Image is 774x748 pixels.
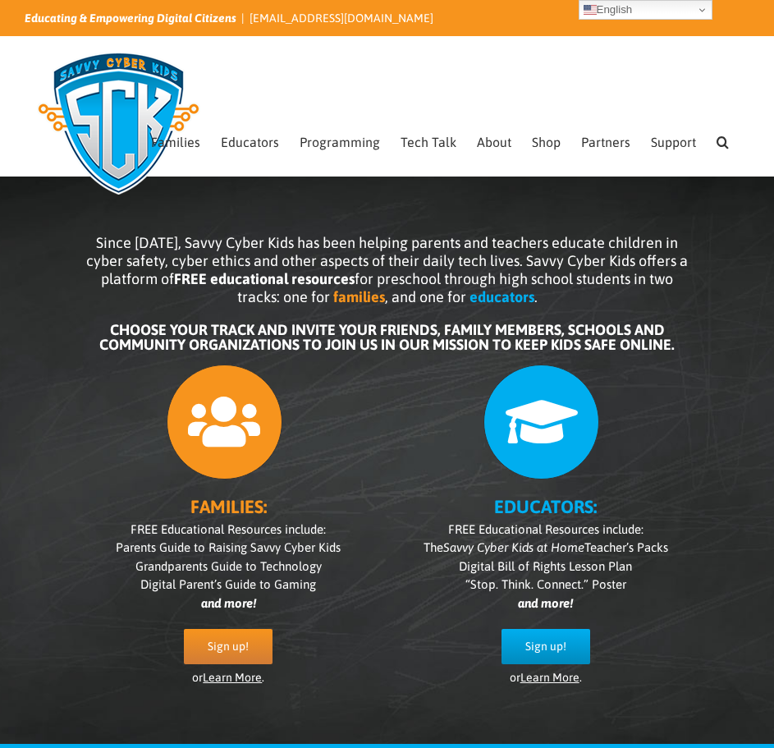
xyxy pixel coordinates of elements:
img: en [584,3,597,16]
span: Shop [532,135,561,149]
i: and more! [201,596,256,610]
span: FREE Educational Resources include: [448,522,643,536]
span: The Teacher’s Packs [424,540,668,554]
a: Support [651,103,696,176]
span: About [477,135,511,149]
i: and more! [518,596,573,610]
span: Families [151,135,200,149]
span: . [534,288,538,305]
span: or . [192,671,264,684]
span: Digital Parent’s Guide to Gaming [140,577,316,591]
span: Support [651,135,696,149]
span: Since [DATE], Savvy Cyber Kids has been helping parents and teachers educate children in cyber sa... [86,234,688,305]
a: About [477,103,511,176]
span: Tech Talk [401,135,456,149]
span: FREE Educational Resources include: [131,522,326,536]
span: Educators [221,135,279,149]
b: educators [469,288,534,305]
nav: Main Menu [151,103,749,176]
span: Partners [581,135,630,149]
a: Programming [300,103,380,176]
a: Families [151,103,200,176]
a: Partners [581,103,630,176]
b: FAMILIES: [190,496,267,517]
b: FREE educational resources [174,270,355,287]
span: “Stop. Think. Connect.” Poster [465,577,626,591]
a: Search [717,103,729,176]
span: Programming [300,135,380,149]
span: or . [510,671,582,684]
b: EDUCATORS: [494,496,597,517]
b: CHOOSE YOUR TRACK AND INVITE YOUR FRIENDS, FAMILY MEMBERS, SCHOOLS AND COMMUNITY ORGANIZATIONS TO... [99,321,675,353]
a: Learn More [203,671,262,684]
a: Learn More [520,671,579,684]
span: Digital Bill of Rights Lesson Plan [459,559,632,573]
span: , and one for [385,288,466,305]
span: Grandparents Guide to Technology [135,559,322,573]
b: families [333,288,385,305]
a: Tech Talk [401,103,456,176]
a: Shop [532,103,561,176]
a: [EMAIL_ADDRESS][DOMAIN_NAME] [250,11,433,25]
img: Savvy Cyber Kids Logo [25,41,213,205]
span: Parents Guide to Raising Savvy Cyber Kids [116,540,341,554]
span: Sign up! [208,640,249,654]
i: Savvy Cyber Kids at Home [443,540,584,554]
a: Educators [221,103,279,176]
span: Sign up! [525,640,566,654]
i: Educating & Empowering Digital Citizens [25,11,236,25]
a: Sign up! [184,629,273,664]
a: Sign up! [501,629,590,664]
